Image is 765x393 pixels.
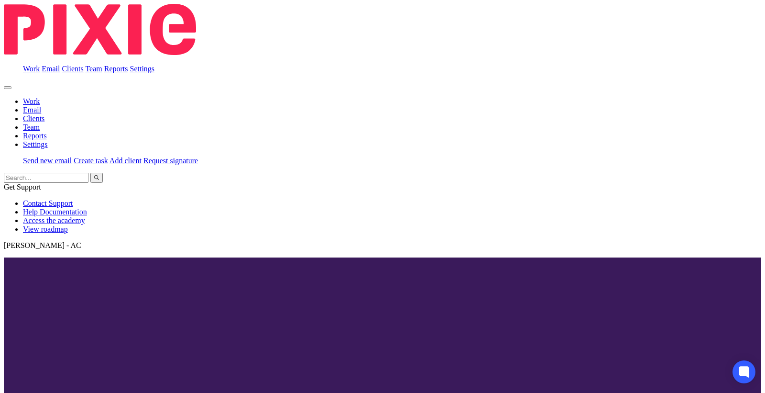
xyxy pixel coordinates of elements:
button: Search [90,173,103,183]
a: Settings [23,140,48,148]
a: Team [23,123,40,131]
a: Work [23,65,40,73]
a: Request signature [143,157,198,165]
p: [PERSON_NAME] - AC [4,241,761,250]
a: Access the academy [23,216,85,225]
a: Clients [62,65,83,73]
a: Create task [74,157,108,165]
span: Get Support [4,183,41,191]
a: View roadmap [23,225,68,233]
a: Reports [23,132,47,140]
a: Add client [109,157,142,165]
a: Clients [23,114,44,123]
a: Help Documentation [23,208,87,216]
a: Settings [130,65,155,73]
a: Team [85,65,102,73]
a: Email [23,106,41,114]
input: Search [4,173,88,183]
img: Pixie [4,4,196,55]
a: Contact Support [23,199,73,207]
a: Send new email [23,157,72,165]
a: Work [23,97,40,105]
a: Email [42,65,60,73]
a: Reports [104,65,128,73]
